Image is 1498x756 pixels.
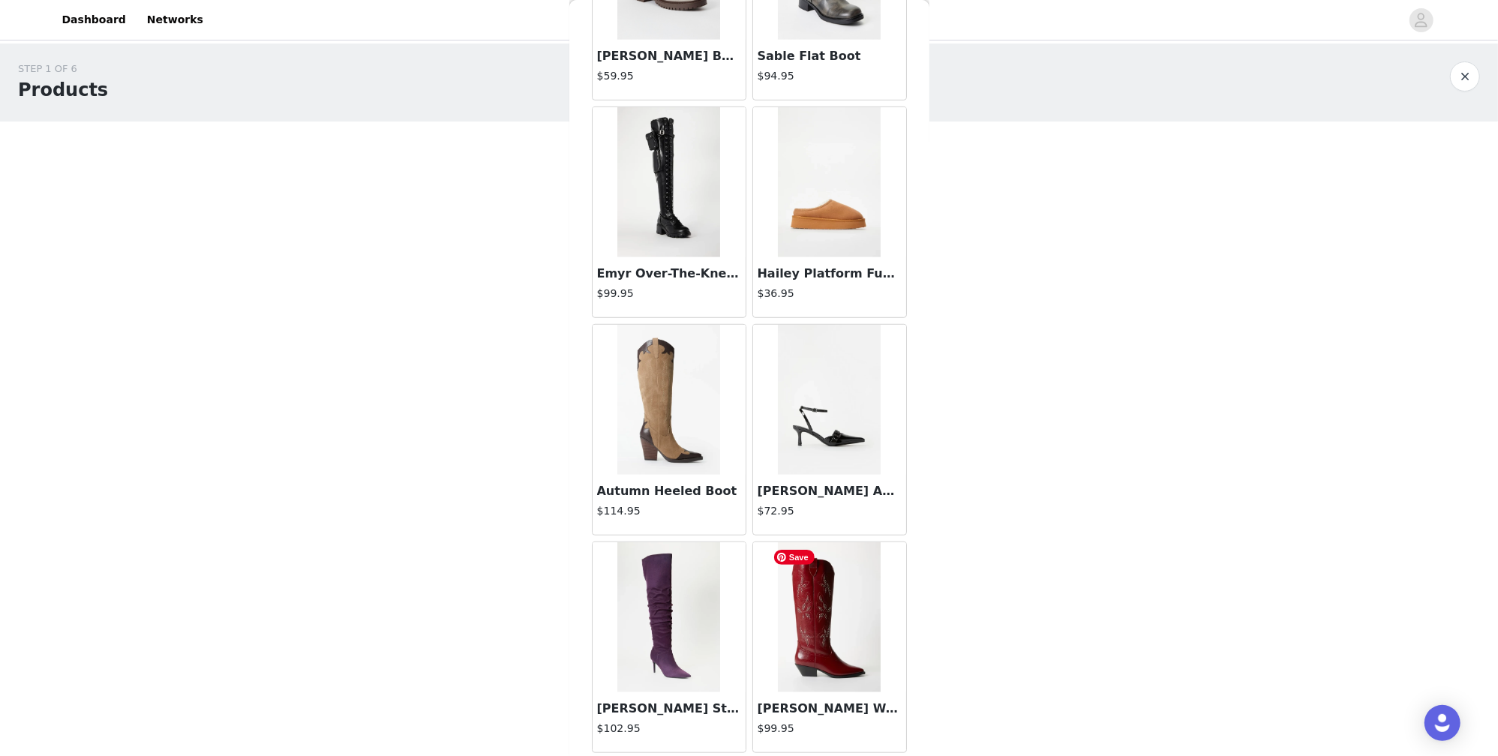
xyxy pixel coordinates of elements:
h4: $102.95 [597,721,741,736]
img: Autumn Heeled Boot [617,325,720,475]
h4: $59.95 [597,68,741,84]
img: Hailey Platform Fuzzie [778,107,881,257]
h3: [PERSON_NAME] Bootie [597,47,741,65]
h4: $99.95 [597,286,741,301]
h4: $72.95 [758,503,902,519]
h3: Emyr Over-The-Knee Boot [597,265,741,283]
img: Blakely Ankle Strap Pump [778,325,881,475]
h3: [PERSON_NAME] Ankle Strap Pump [758,482,902,500]
h1: Products [18,76,108,103]
h3: Sable Flat Boot [758,47,902,65]
h4: $114.95 [597,503,741,519]
h3: Autumn Heeled Boot [597,482,741,500]
a: Networks [138,3,212,37]
a: Dashboard [53,3,135,37]
img: Emyr Over-The-Knee Boot [617,107,720,257]
img: Shona Slouchy Stiletto Boot [617,542,720,692]
h3: Hailey Platform Fuzzie [758,265,902,283]
h3: [PERSON_NAME] Stiletto Boot [597,700,741,718]
h4: $36.95 [758,286,902,301]
div: avatar [1414,8,1428,32]
span: Save [774,550,815,565]
div: Open Intercom Messenger [1424,705,1460,741]
h4: $99.95 [758,721,902,736]
h3: [PERSON_NAME] Western Boot [758,700,902,718]
img: Teddi Western Boot [778,542,881,692]
div: STEP 1 OF 6 [18,61,108,76]
h4: $94.95 [758,68,902,84]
